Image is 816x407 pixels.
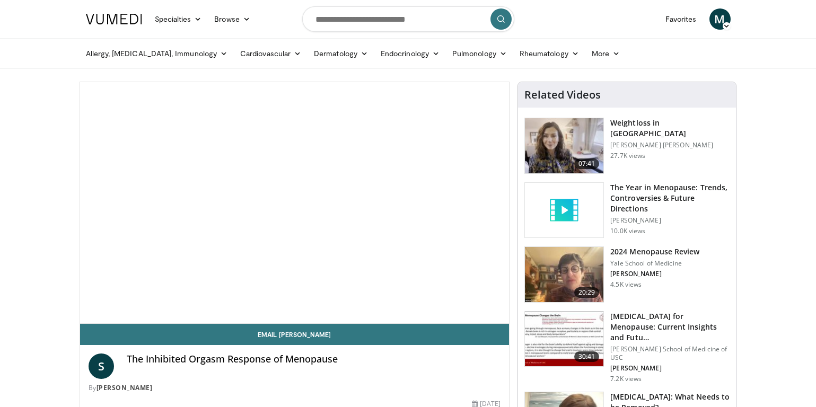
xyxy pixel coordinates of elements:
p: 27.7K views [610,152,645,160]
h4: The Inhibited Orgasm Response of Menopause [127,353,501,365]
h3: The Year in Menopause: Trends, Controversies & Future Directions [610,182,730,214]
img: 47271b8a-94f4-49c8-b914-2a3d3af03a9e.150x105_q85_crop-smart_upscale.jpg [525,312,603,367]
p: [PERSON_NAME] School of Medicine of USC [610,345,730,362]
a: Specialties [148,8,208,30]
a: More [585,43,626,64]
a: Endocrinology [374,43,446,64]
h4: Related Videos [524,89,601,101]
span: 30:41 [574,351,600,362]
p: [PERSON_NAME] [610,270,699,278]
div: By [89,383,501,393]
h3: Weightloss in [GEOGRAPHIC_DATA] [610,118,730,139]
img: video_placeholder_short.svg [525,183,603,238]
p: Yale School of Medicine [610,259,699,268]
a: Pulmonology [446,43,513,64]
a: The Year in Menopause: Trends, Controversies & Future Directions [PERSON_NAME] 10.0K views [524,182,730,238]
a: 07:41 Weightloss in [GEOGRAPHIC_DATA] [PERSON_NAME] [PERSON_NAME] 27.7K views [524,118,730,174]
p: [PERSON_NAME] [610,216,730,225]
a: S [89,353,114,379]
a: 30:41 [MEDICAL_DATA] for Menopause: Current Insights and Futu… [PERSON_NAME] School of Medicine o... [524,311,730,383]
p: 10.0K views [610,227,645,235]
p: 7.2K views [610,375,642,383]
p: 4.5K views [610,280,642,289]
p: [PERSON_NAME] [610,364,730,373]
a: Favorites [659,8,703,30]
a: [PERSON_NAME] [96,383,153,392]
img: 692f135d-47bd-4f7e-b54d-786d036e68d3.150x105_q85_crop-smart_upscale.jpg [525,247,603,302]
a: Dermatology [308,43,374,64]
img: VuMedi Logo [86,14,142,24]
a: Cardiovascular [234,43,308,64]
h3: [MEDICAL_DATA] for Menopause: Current Insights and Futu… [610,311,730,343]
h3: 2024 Menopause Review [610,246,699,257]
span: 20:29 [574,287,600,298]
a: 20:29 2024 Menopause Review Yale School of Medicine [PERSON_NAME] 4.5K views [524,246,730,303]
a: M [709,8,731,30]
p: [PERSON_NAME] [PERSON_NAME] [610,141,730,149]
a: Rheumatology [513,43,585,64]
span: 07:41 [574,158,600,169]
input: Search topics, interventions [302,6,514,32]
video-js: Video Player [80,82,510,324]
img: 9983fed1-7565-45be-8934-aef1103ce6e2.150x105_q85_crop-smart_upscale.jpg [525,118,603,173]
a: Email [PERSON_NAME] [80,324,510,345]
a: Browse [208,8,257,30]
a: Allergy, [MEDICAL_DATA], Immunology [80,43,234,64]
